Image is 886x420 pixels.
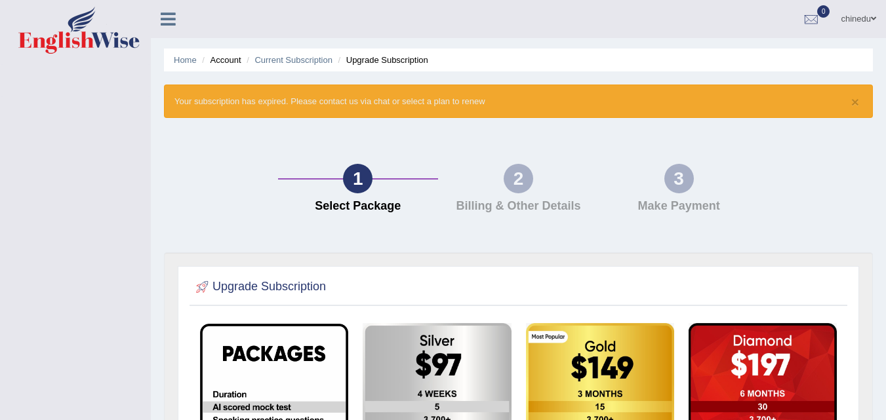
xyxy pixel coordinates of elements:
button: × [851,95,859,109]
h2: Upgrade Subscription [193,277,326,297]
a: Current Subscription [254,55,332,65]
h4: Billing & Other Details [445,200,592,213]
h4: Make Payment [605,200,753,213]
li: Upgrade Subscription [335,54,428,66]
div: 1 [343,164,373,193]
li: Account [199,54,241,66]
span: 0 [817,5,830,18]
a: Home [174,55,197,65]
div: Your subscription has expired. Please contact us via chat or select a plan to renew [164,85,873,118]
h4: Select Package [285,200,432,213]
div: 2 [504,164,533,193]
div: 3 [664,164,694,193]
